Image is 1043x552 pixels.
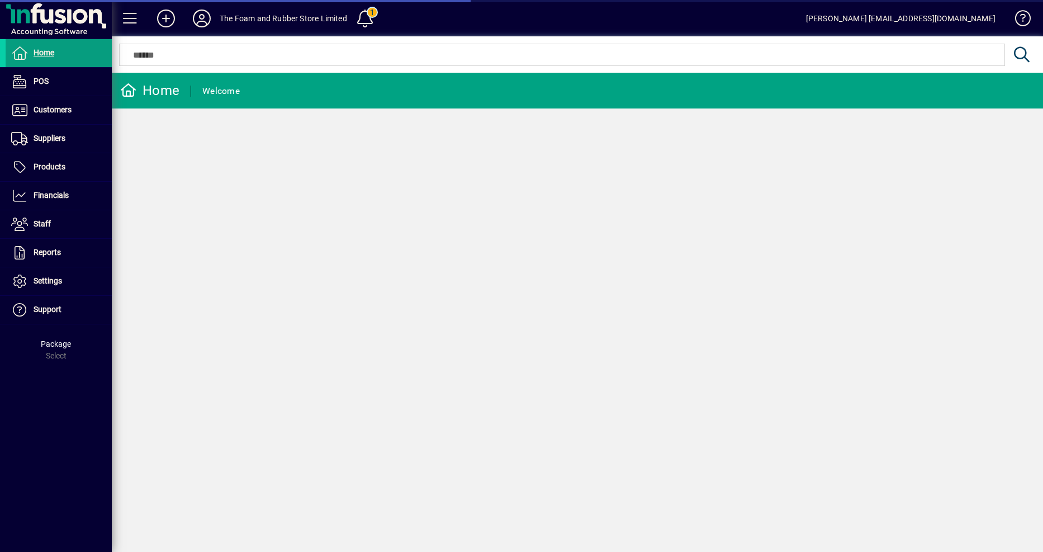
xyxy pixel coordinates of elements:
[220,10,347,27] div: The Foam and Rubber Store Limited
[34,105,72,114] span: Customers
[806,10,995,27] div: [PERSON_NAME] [EMAIL_ADDRESS][DOMAIN_NAME]
[34,305,61,314] span: Support
[6,239,112,267] a: Reports
[1007,2,1029,39] a: Knowledge Base
[6,267,112,295] a: Settings
[6,125,112,153] a: Suppliers
[6,210,112,238] a: Staff
[34,134,65,143] span: Suppliers
[6,296,112,324] a: Support
[34,276,62,285] span: Settings
[41,339,71,348] span: Package
[120,82,179,100] div: Home
[6,182,112,210] a: Financials
[34,48,54,57] span: Home
[6,68,112,96] a: POS
[6,96,112,124] a: Customers
[6,153,112,181] a: Products
[34,219,51,228] span: Staff
[34,248,61,257] span: Reports
[34,162,65,171] span: Products
[202,82,240,100] div: Welcome
[34,77,49,86] span: POS
[184,8,220,29] button: Profile
[34,191,69,200] span: Financials
[148,8,184,29] button: Add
